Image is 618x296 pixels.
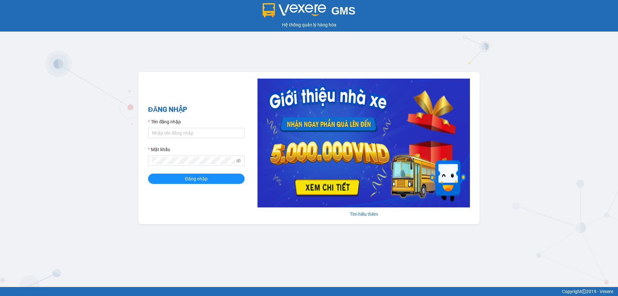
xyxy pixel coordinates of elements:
label: Tên đăng nhập [148,118,181,125]
input: Tên đăng nhập [148,128,245,138]
input: Mật khẩu [152,157,235,164]
span: GMS [331,5,355,17]
div: Copyright 2019 - Vexere [5,288,613,295]
div: Hệ thống quản lý hàng hóa [2,21,616,28]
h2: ĐĂNG NHẬP [148,104,245,115]
img: logo 2 [263,3,326,17]
label: Mật khẩu [148,146,170,153]
span: copyright [582,289,586,294]
img: banner-0 [257,79,470,207]
div: Tìm hiểu thêm [257,211,470,218]
a: GMS [263,10,356,15]
button: Đăng nhập [148,174,245,184]
span: Đăng nhập [185,175,208,182]
span: eye-invisible [236,158,241,163]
